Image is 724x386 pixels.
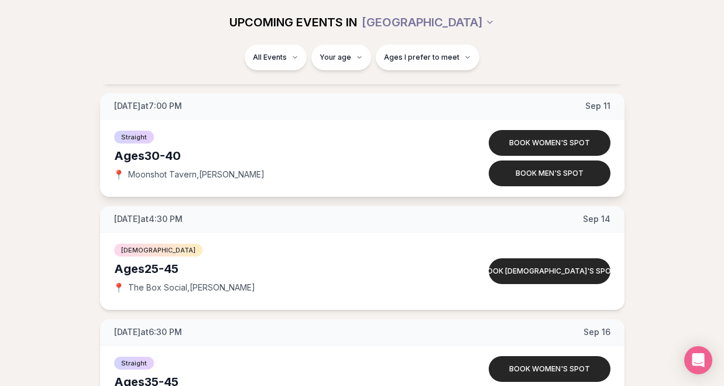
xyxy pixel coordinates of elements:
[489,258,610,284] button: Book [DEMOGRAPHIC_DATA]'s spot
[128,282,255,293] span: The Box Social , [PERSON_NAME]
[489,356,610,382] button: Book women's spot
[584,326,610,338] span: Sep 16
[114,170,123,179] span: 📍
[114,213,183,225] span: [DATE] at 4:30 PM
[585,100,610,112] span: Sep 11
[245,45,307,70] button: All Events
[320,53,351,62] span: Your age
[684,346,712,374] div: Open Intercom Messenger
[114,148,444,164] div: Ages 30-40
[376,45,479,70] button: Ages I prefer to meet
[311,45,371,70] button: Your age
[114,131,154,144] span: Straight
[114,100,182,112] span: [DATE] at 7:00 PM
[114,244,203,257] span: [DEMOGRAPHIC_DATA]
[114,261,444,277] div: Ages 25-45
[229,14,357,30] span: UPCOMING EVENTS IN
[114,326,182,338] span: [DATE] at 6:30 PM
[489,160,610,186] button: Book men's spot
[128,169,265,180] span: Moonshot Tavern , [PERSON_NAME]
[253,53,287,62] span: All Events
[362,9,495,35] button: [GEOGRAPHIC_DATA]
[114,283,123,292] span: 📍
[583,213,610,225] span: Sep 14
[114,357,154,370] span: Straight
[489,130,610,156] button: Book women's spot
[384,53,459,62] span: Ages I prefer to meet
